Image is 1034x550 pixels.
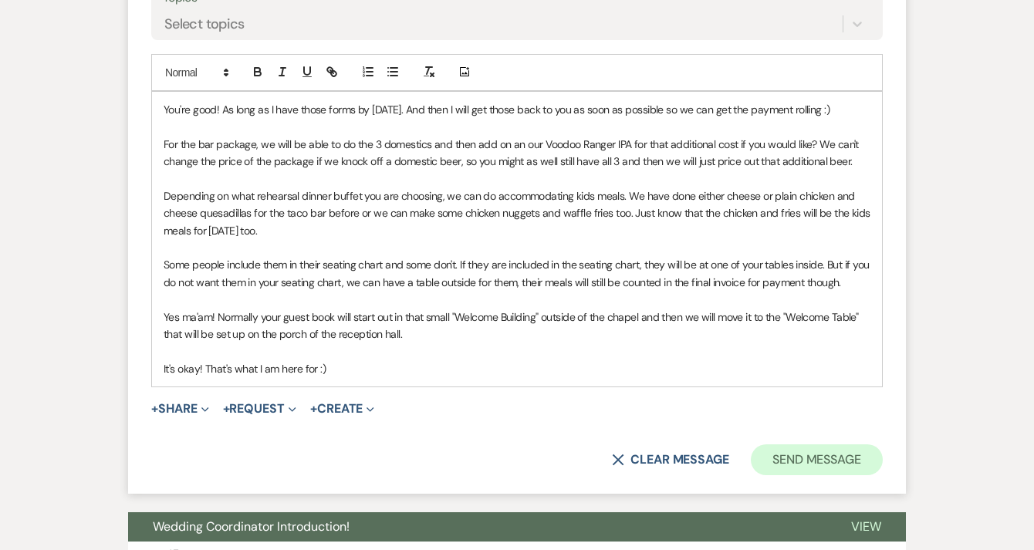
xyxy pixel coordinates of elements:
span: View [851,518,881,535]
button: Wedding Coordinator Introduction! [128,512,826,542]
span: Wedding Coordinator Introduction! [153,518,350,535]
p: Some people include them in their seating chart and some don't. If they are included in the seati... [164,256,870,291]
button: Request [223,403,296,415]
span: + [151,403,158,415]
button: View [826,512,906,542]
p: It's okay! That's what I am here for :) [164,360,870,377]
p: For the bar package, we will be able to do the 3 domestics and then add on an our Voodoo Ranger I... [164,136,870,170]
button: Share [151,403,209,415]
p: Yes ma'am! Normally your guest book will start out in that small "Welcome Building" outside of th... [164,309,870,343]
button: Send Message [751,444,883,475]
button: Create [310,403,374,415]
button: Clear message [612,454,729,466]
span: + [223,403,230,415]
p: You're good! As long as I have those forms by [DATE]. And then I will get those back to you as so... [164,101,870,118]
div: Select topics [164,13,245,34]
p: Depending on what rehearsal dinner buffet you are choosing, we can do accommodating kids meals. W... [164,187,870,239]
span: + [310,403,317,415]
